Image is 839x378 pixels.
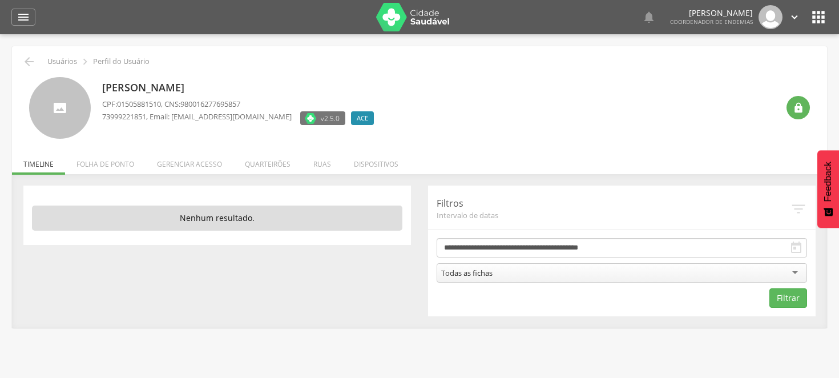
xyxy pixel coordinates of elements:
[102,81,380,95] p: [PERSON_NAME]
[300,111,345,125] label: Versão do aplicativo
[102,99,380,110] p: CPF: , CNS:
[65,148,146,175] li: Folha de ponto
[769,288,807,308] button: Filtrar
[670,18,753,26] span: Coordenador de Endemias
[321,112,340,124] span: v2.5.0
[22,55,36,69] i: Voltar
[786,96,810,119] div: Resetar senha
[117,99,161,109] span: 01505881510
[642,5,656,29] a: 
[789,241,803,255] i: 
[11,9,35,26] a: 
[180,99,240,109] span: 980016277695857
[233,148,302,175] li: Quarteirões
[437,210,790,220] span: Intervalo de datas
[17,10,30,24] i: 
[790,200,807,218] i: 
[441,268,493,278] div: Todas as fichas
[642,10,656,24] i: 
[788,11,801,23] i: 
[146,148,233,175] li: Gerenciar acesso
[79,55,91,68] i: 
[102,111,146,122] span: 73999221851
[817,150,839,228] button: Feedback - Mostrar pesquisa
[47,57,77,66] p: Usuários
[302,148,342,175] li: Ruas
[670,9,753,17] p: [PERSON_NAME]
[32,206,402,231] p: Nenhum resultado.
[357,114,368,123] span: ACE
[342,148,410,175] li: Dispositivos
[788,5,801,29] a: 
[823,162,833,202] span: Feedback
[93,57,150,66] p: Perfil do Usuário
[809,8,828,26] i: 
[793,102,804,114] i: 
[102,111,292,122] p: , Email: [EMAIL_ADDRESS][DOMAIN_NAME]
[437,197,790,210] p: Filtros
